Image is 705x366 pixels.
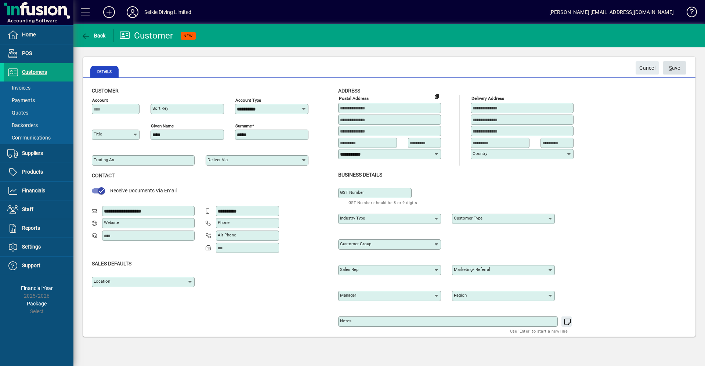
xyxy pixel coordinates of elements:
[92,98,108,103] mat-label: Account
[340,190,364,195] mat-label: GST Number
[669,65,672,71] span: S
[510,327,568,335] mat-hint: Use 'Enter' to start a new line
[454,293,467,298] mat-label: Region
[151,123,174,128] mat-label: Given name
[4,200,73,219] a: Staff
[22,169,43,175] span: Products
[22,188,45,193] span: Financials
[152,106,168,111] mat-label: Sort key
[340,267,358,272] mat-label: Sales rep
[4,44,73,63] a: POS
[4,257,73,275] a: Support
[340,215,365,221] mat-label: Industry type
[681,1,696,25] a: Knowledge Base
[7,135,51,141] span: Communications
[235,98,261,103] mat-label: Account Type
[454,267,490,272] mat-label: Marketing/ Referral
[22,150,43,156] span: Suppliers
[7,110,28,116] span: Quotes
[92,173,115,178] span: Contact
[4,219,73,238] a: Reports
[340,293,356,298] mat-label: Manager
[7,85,30,91] span: Invoices
[431,90,443,102] button: Copy to Delivery address
[119,30,173,41] div: Customer
[338,88,360,94] span: Address
[4,131,73,144] a: Communications
[22,206,33,212] span: Staff
[22,69,47,75] span: Customers
[81,33,106,39] span: Back
[22,50,32,56] span: POS
[4,182,73,200] a: Financials
[663,61,686,75] button: Save
[473,151,487,156] mat-label: Country
[90,66,119,77] span: Details
[4,81,73,94] a: Invoices
[92,88,119,94] span: Customer
[218,220,229,225] mat-label: Phone
[235,123,252,128] mat-label: Surname
[22,225,40,231] span: Reports
[340,241,371,246] mat-label: Customer group
[340,318,351,323] mat-label: Notes
[4,94,73,106] a: Payments
[97,6,121,19] button: Add
[4,163,73,181] a: Products
[4,106,73,119] a: Quotes
[4,119,73,131] a: Backorders
[4,26,73,44] a: Home
[92,261,131,267] span: Sales defaults
[94,279,110,284] mat-label: Location
[207,157,228,162] mat-label: Deliver via
[454,215,482,221] mat-label: Customer type
[79,29,108,42] button: Back
[338,172,382,178] span: Business details
[218,232,236,238] mat-label: Alt Phone
[94,131,102,137] mat-label: Title
[21,285,53,291] span: Financial Year
[94,157,114,162] mat-label: Trading as
[144,6,192,18] div: Selkie Diving Limited
[27,301,47,307] span: Package
[22,244,41,250] span: Settings
[121,6,144,19] button: Profile
[4,144,73,163] a: Suppliers
[639,62,655,74] span: Cancel
[110,188,177,193] span: Receive Documents Via Email
[7,97,35,103] span: Payments
[73,29,114,42] app-page-header-button: Back
[549,6,674,18] div: [PERSON_NAME] [EMAIL_ADDRESS][DOMAIN_NAME]
[7,122,38,128] span: Backorders
[104,220,119,225] mat-label: Website
[636,61,659,75] button: Cancel
[22,32,36,37] span: Home
[22,262,40,268] span: Support
[4,238,73,256] a: Settings
[669,62,680,74] span: ave
[184,33,193,38] span: NEW
[348,198,417,207] mat-hint: GST Number should be 8 or 9 digits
